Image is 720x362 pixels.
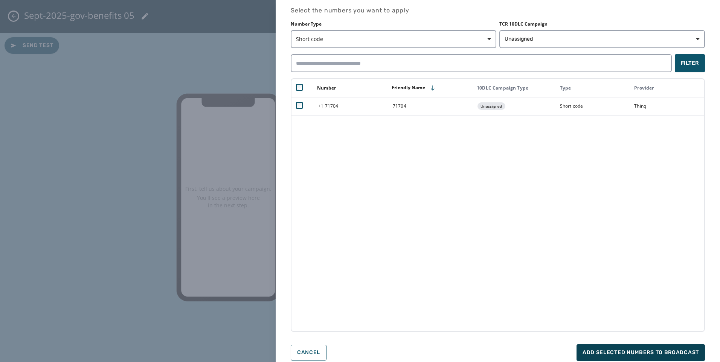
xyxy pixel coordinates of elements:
button: Unassigned [499,30,705,48]
button: Add selected numbers to broadcast [577,344,705,361]
button: Sort by [object Object] [314,82,339,94]
div: Unassigned [477,102,505,110]
span: Short code [296,35,491,43]
span: Cancel [297,350,320,356]
button: Cancel [291,345,326,360]
span: Filter [681,59,699,67]
div: Provider [634,85,704,91]
span: +1 [318,103,325,109]
td: 71704 [388,97,472,115]
div: 10DLC Campaign Type [477,85,555,91]
button: Sort by [object Object] [389,82,439,94]
button: Filter [675,54,705,72]
div: Type [560,85,630,91]
td: Thinq [630,97,704,115]
span: 71704 [318,103,338,109]
button: Short code [291,30,496,48]
td: Short code [555,97,630,115]
span: Add selected numbers to broadcast [583,349,699,356]
span: Unassigned [505,35,533,43]
label: Number Type [291,21,496,27]
h4: Select the numbers you want to apply [291,6,705,15]
label: TCR 10DLC Campaign [499,21,705,27]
